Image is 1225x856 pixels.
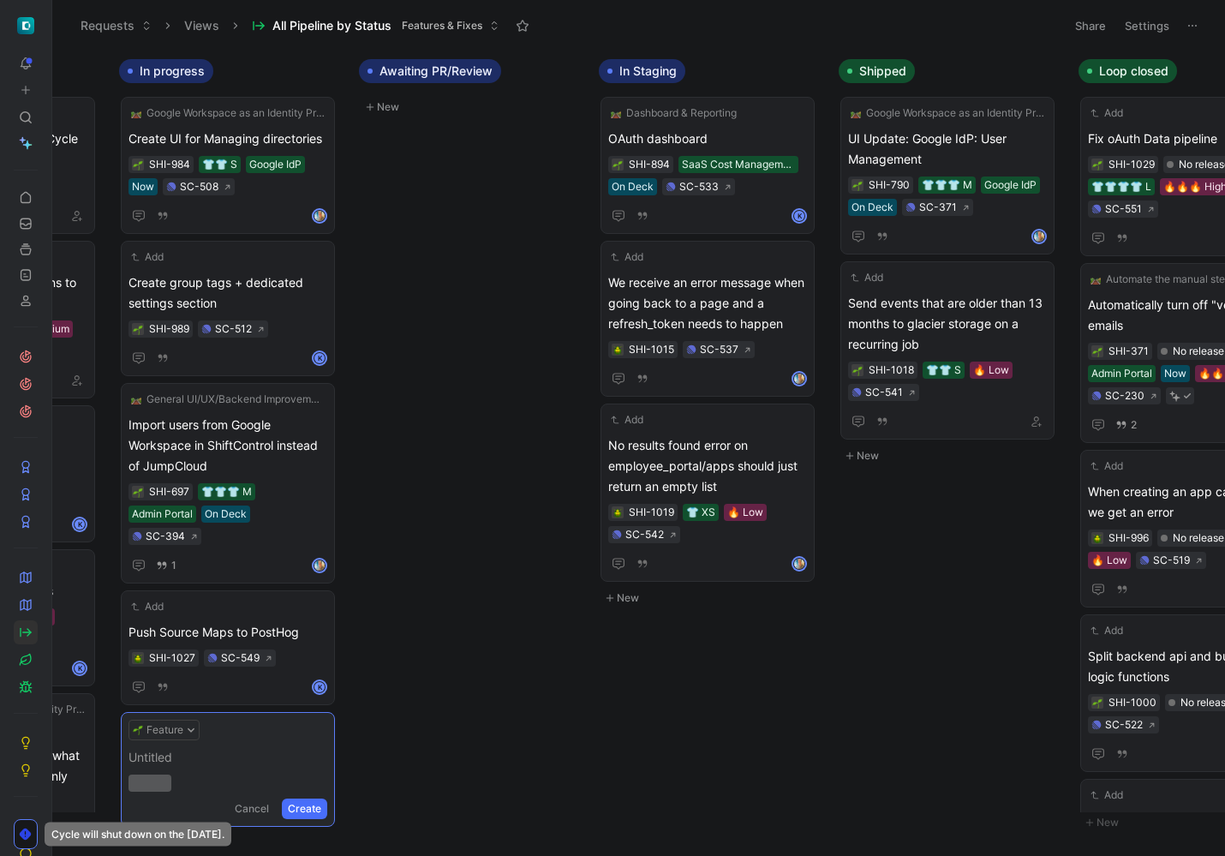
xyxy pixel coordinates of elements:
div: In progress🌱FeatureUntitledCancelCreate [112,51,352,841]
a: AddCreate group tags + dedicated settings sectionSC-512K [121,241,335,376]
button: Add [608,411,646,428]
button: 1 [152,556,180,575]
button: 🪲 [1091,532,1103,544]
span: Create group tags + dedicated settings section [128,272,327,314]
img: 🌱 [1092,698,1102,709]
img: 🌱 [612,160,623,171]
button: Share [1067,14,1114,38]
div: 👕 XS [686,504,715,521]
div: On Deck [612,178,654,195]
div: Google IdP [249,156,302,173]
span: Loop closed [1099,63,1168,80]
button: ShiftControl [14,14,38,38]
button: 🌱 [1091,697,1103,709]
button: Add [1088,787,1126,804]
div: SHI-1000 [1108,694,1156,711]
div: SHI-371 [1108,343,1149,360]
span: Create UI for Managing directories [128,129,327,149]
button: Add [848,269,886,286]
img: ShiftControl [17,17,34,34]
button: Add [608,248,646,266]
div: SHI-984 [149,156,190,173]
div: SC-541 [865,384,903,401]
button: 🪲 [612,506,624,518]
button: Add [1088,105,1126,122]
div: 🌱 [132,159,144,171]
div: SHI-1018 [869,362,914,379]
div: SHI-1027 [149,649,195,667]
div: K [74,518,86,530]
img: 🌱 [1092,160,1102,171]
a: 🛤️Google Workspace as an Identity Provider (IdP) IntegrationCreate UI for Managing directories👕👕 ... [121,97,335,234]
button: 🌱 [132,323,144,335]
a: 🛤️General UI/UX/Backend ImprovementsImport users from Google Workspace in ShiftControl instead of... [121,383,335,584]
img: 🌱 [133,160,143,171]
button: New [599,588,825,608]
img: 🛤️ [851,108,861,118]
span: All Pipeline by Status [272,17,391,34]
div: K [793,210,805,222]
img: avatar [314,210,326,222]
span: Google Workspace as an Identity Provider (IdP) Integration [146,105,325,122]
button: 🌱 [1091,159,1103,171]
img: 🪲 [612,508,623,518]
div: ShippedNew [832,51,1072,475]
button: Loop closed [1079,59,1177,83]
div: Cycle will shut down on the [DATE]. [45,823,231,847]
button: 🌱Feature [128,720,200,740]
div: SHI-1019 [629,504,674,521]
button: 🪲 [132,652,144,664]
button: 🪲 [612,344,624,356]
span: Awaiting PR/Review [379,63,493,80]
div: SHI-1029 [1108,156,1155,173]
button: Shipped [839,59,915,83]
div: SHI-697 [149,483,189,500]
div: SaaS Cost Management [682,156,795,173]
button: 🌱 [852,364,863,376]
div: SHI-989 [149,320,189,338]
button: 🛤️Google Workspace as an Identity Provider (IdP) Integration [848,105,1047,122]
span: Import users from Google Workspace in ShiftControl instead of JumpCloud [128,415,327,476]
div: SC-549 [221,649,260,667]
img: avatar [793,373,805,385]
button: 🛤️Dashboard & Reporting [608,105,739,122]
button: Views [176,13,227,39]
div: Awaiting PR/ReviewNew [352,51,592,126]
img: 🛤️ [611,108,621,118]
span: 2 [1131,420,1137,430]
img: 🌱 [852,181,863,191]
span: We receive an error message when going back to a page and a refresh_token needs to happen [608,272,807,334]
div: SC-512 [215,320,252,338]
button: 🌱 [612,159,624,171]
button: Cancel [229,799,275,819]
div: No release [1173,530,1224,547]
img: 🛤️ [131,394,141,404]
a: AddPush Source Maps to PostHogSC-549K [121,590,335,705]
a: 🛤️Google Workspace as an Identity Provider (IdP) IntegrationUI Update: Google IdP: User Managemen... [840,97,1055,254]
button: Requests [73,13,159,39]
span: General UI/UX/Backend Improvements [146,391,325,408]
span: 1 [171,560,176,571]
div: Now [132,178,154,195]
div: SC-522 [1105,716,1143,733]
div: SC-537 [700,341,738,358]
span: OAuth dashboard [608,129,807,149]
img: 🌱 [852,366,863,376]
span: Send events that are older than 13 months to glacier storage on a recurring job [848,293,1047,355]
button: All Pipeline by StatusFeatures & Fixes [244,13,507,39]
div: K [314,352,326,364]
img: 🪲 [133,654,143,664]
img: 🪲 [612,345,623,356]
img: 🌱 [133,325,143,335]
span: Dashboard & Reporting [626,105,737,122]
button: Add [128,598,166,615]
img: avatar [793,558,805,570]
span: In Staging [619,63,677,80]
